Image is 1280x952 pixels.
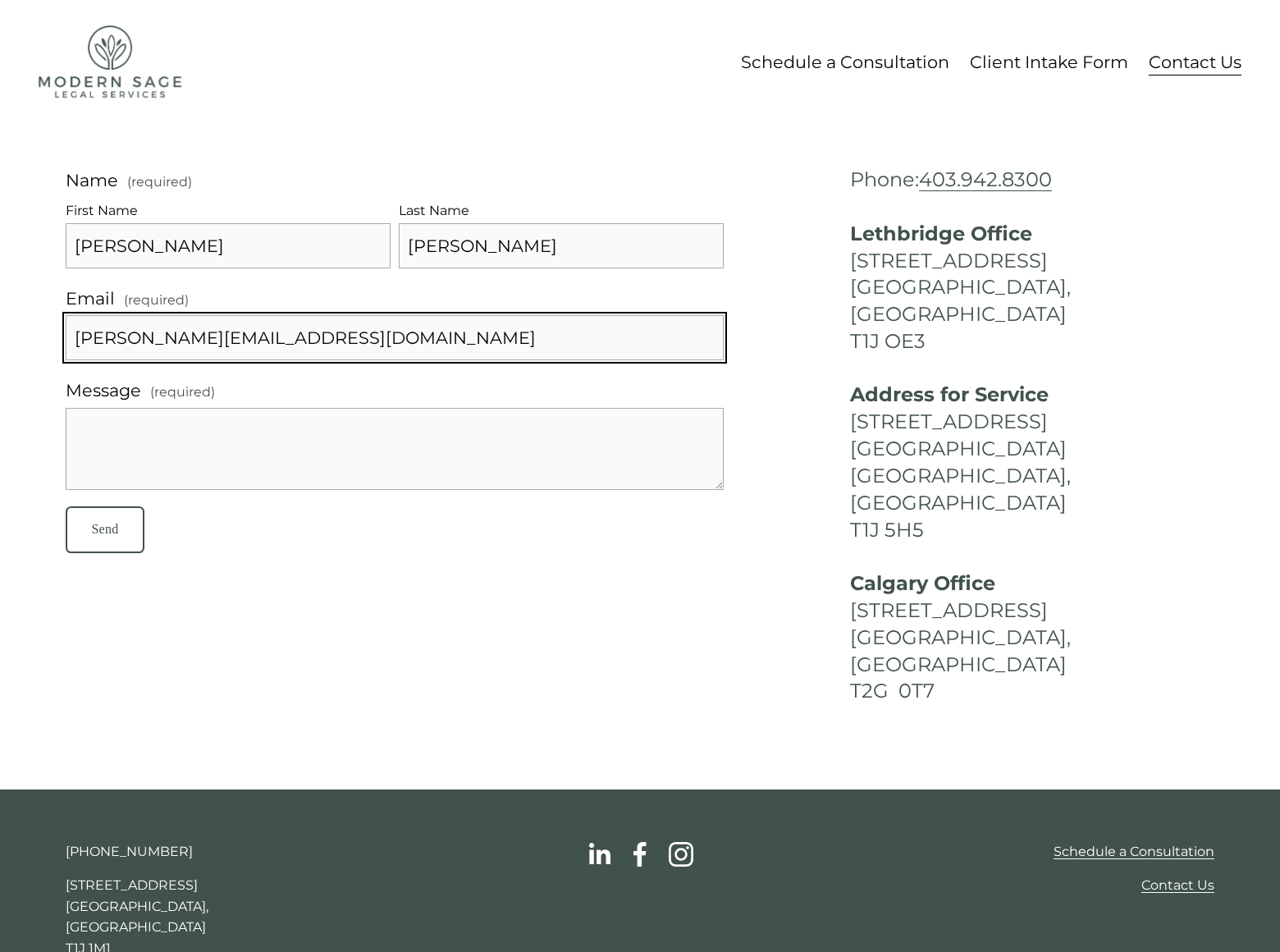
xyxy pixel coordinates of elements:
[850,382,1214,544] h4: [STREET_ADDRESS] [GEOGRAPHIC_DATA] [GEOGRAPHIC_DATA], [GEOGRAPHIC_DATA] T1J 5H5
[127,176,192,189] span: (required)
[970,46,1128,76] a: Client Intake Form
[668,841,694,867] a: Instagram
[39,25,182,98] img: Modern Sage Legal Services
[850,167,1214,355] h4: Phone: [STREET_ADDRESS] [GEOGRAPHIC_DATA], [GEOGRAPHIC_DATA] T1J OE3
[66,200,391,223] div: First Name
[627,841,653,867] a: facebook-unauth
[66,841,331,863] p: [PHONE_NUMBER]
[850,571,995,595] strong: Calgary Office
[586,841,612,867] a: linkedin-unauth
[150,382,215,403] span: (required)
[919,167,1052,191] a: 403.942.8300
[1141,875,1214,896] a: Contact Us
[1149,46,1241,76] a: Contact Us
[66,506,144,553] button: SendSend
[741,46,949,76] a: Schedule a Consultation
[850,570,1214,706] h4: [STREET_ADDRESS] [GEOGRAPHIC_DATA], [GEOGRAPHIC_DATA] T2G 0T7
[66,285,115,312] span: Email
[124,290,189,311] span: (required)
[1054,841,1214,863] a: Schedule a Consultation
[91,522,118,536] span: Send
[850,382,1049,406] strong: Address for Service
[66,167,118,194] span: Name
[66,377,141,404] span: Message
[850,222,1032,245] strong: Lethbridge Office
[399,200,724,223] div: Last Name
